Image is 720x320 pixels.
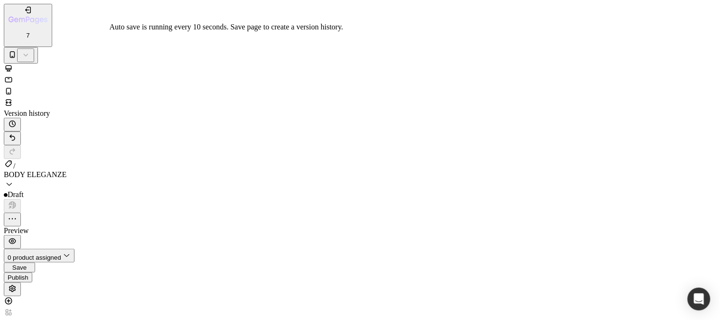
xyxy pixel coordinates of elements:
button: Publish [4,273,32,282]
span: 0 product assigned [8,254,61,261]
button: 0 product assigned [4,249,75,263]
div: Version history [4,109,716,118]
span: Draft [8,190,24,198]
span: Save [12,264,27,271]
button: Save [4,263,35,273]
div: Preview [4,226,716,235]
div: Open Intercom Messenger [688,288,711,311]
div: Undo/Redo [4,132,716,159]
div: Auto save is running every 10 seconds. Save page to create a version history. [110,23,344,31]
span: BODY ELEGANZE [4,170,66,179]
div: Publish [8,274,28,281]
button: 7 [4,4,52,47]
span: / [13,162,15,170]
p: 7 [9,32,47,39]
